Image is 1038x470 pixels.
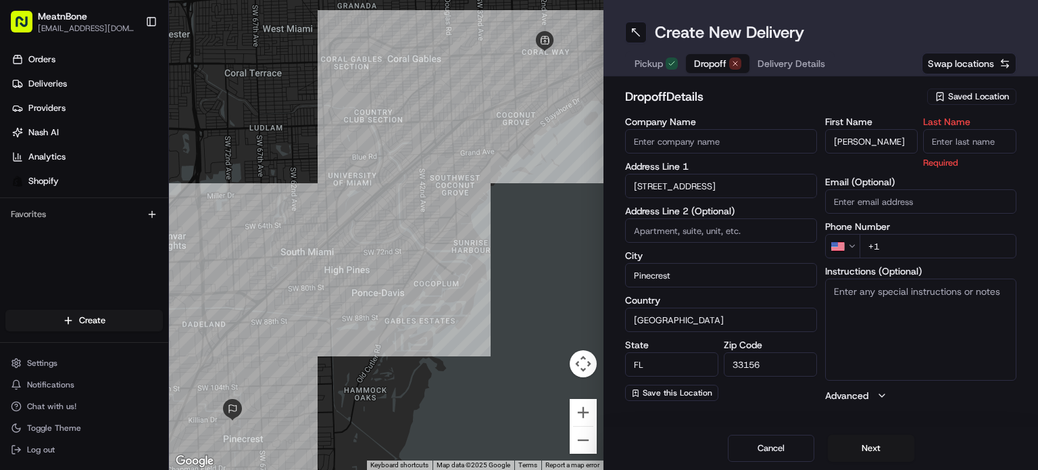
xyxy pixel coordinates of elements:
[5,122,168,143] a: Nash AI
[12,176,23,187] img: Shopify logo
[61,142,186,153] div: We're available if you need us!
[825,389,868,402] label: Advanced
[5,170,168,192] a: Shopify
[825,117,918,126] label: First Name
[14,13,41,40] img: Nash
[694,57,726,70] span: Dropoff
[5,146,168,168] a: Analytics
[5,354,163,373] button: Settings
[923,129,1016,154] input: Enter last name
[5,440,163,459] button: Log out
[370,461,428,470] button: Keyboard shortcuts
[14,303,24,314] div: 📗
[5,375,163,394] button: Notifications
[38,23,134,34] button: [EMAIL_ADDRESS][DOMAIN_NAME]
[27,210,38,220] img: 1736555255976-a54dd68f-1ca7-489b-9aae-adbdc363a1c4
[625,263,817,287] input: Enter city
[8,296,109,321] a: 📗Knowledge Base
[147,245,151,256] span: •
[28,128,53,153] img: 1724597045416-56b7ee45-8013-43a0-a6f9-03cb97ddad50
[625,174,817,198] input: Enter address
[545,461,599,469] a: Report a map error
[27,379,74,390] span: Notifications
[5,419,163,438] button: Toggle Theme
[28,175,59,187] span: Shopify
[825,266,1017,276] label: Instructions (Optional)
[825,177,1017,187] label: Email (Optional)
[35,87,223,101] input: Clear
[5,310,163,331] button: Create
[5,97,168,119] a: Providers
[14,128,38,153] img: 1736555255976-a54dd68f-1ca7-489b-9aae-adbdc363a1c4
[27,444,55,455] span: Log out
[172,452,217,470] img: Google
[28,78,67,90] span: Deliveries
[27,302,103,315] span: Knowledge Base
[28,53,55,66] span: Orders
[570,399,597,426] button: Zoom in
[28,151,66,163] span: Analytics
[948,91,1009,103] span: Saved Location
[14,196,35,222] img: Wisdom Oko
[42,209,144,220] span: Wisdom [PERSON_NAME]
[154,209,182,220] span: [DATE]
[28,126,59,139] span: Nash AI
[28,102,66,114] span: Providers
[625,162,817,171] label: Address Line 1
[758,57,825,70] span: Delivery Details
[825,129,918,154] input: Enter first name
[923,117,1016,126] label: Last Name
[518,461,537,469] a: Terms (opens in new tab)
[42,245,144,256] span: Wisdom [PERSON_NAME]
[437,461,510,469] span: Map data ©2025 Google
[625,206,817,216] label: Address Line 2 (Optional)
[625,352,718,377] input: Enter state
[728,435,814,462] button: Cancel
[95,334,164,345] a: Powered byPylon
[625,251,817,260] label: City
[724,352,817,377] input: Enter zip code
[724,340,817,350] label: Zip Code
[825,389,1017,402] button: Advanced
[147,209,151,220] span: •
[172,452,217,470] a: Open this area in Google Maps (opens a new window)
[14,175,91,186] div: Past conversations
[38,9,87,23] button: MeatnBone
[27,358,57,369] span: Settings
[625,87,919,106] h2: dropoff Details
[134,335,164,345] span: Pylon
[625,308,817,332] input: Enter country
[625,218,817,243] input: Apartment, suite, unit, etc.
[14,53,246,75] p: Welcome 👋
[5,5,140,38] button: MeatnBone[EMAIL_ADDRESS][DOMAIN_NAME]
[643,387,712,398] span: Save this Location
[927,87,1016,106] button: Saved Location
[923,156,1016,169] p: Required
[570,427,597,454] button: Zoom out
[27,401,76,412] span: Chat with us!
[860,234,1017,258] input: Enter phone number
[5,73,168,95] a: Deliveries
[570,350,597,377] button: Map camera controls
[5,49,168,70] a: Orders
[61,128,222,142] div: Start new chat
[209,172,246,189] button: See all
[625,385,718,401] button: Save this Location
[625,117,817,126] label: Company Name
[625,340,718,350] label: State
[5,204,163,225] div: Favorites
[928,57,994,70] span: Swap locations
[154,245,182,256] span: [DATE]
[828,435,914,462] button: Next
[128,302,217,315] span: API Documentation
[825,189,1017,214] input: Enter email address
[922,53,1016,74] button: Swap locations
[625,129,817,154] input: Enter company name
[5,397,163,416] button: Chat with us!
[27,423,81,433] span: Toggle Theme
[14,233,35,259] img: Wisdom Oko
[655,22,804,43] h1: Create New Delivery
[230,133,246,149] button: Start new chat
